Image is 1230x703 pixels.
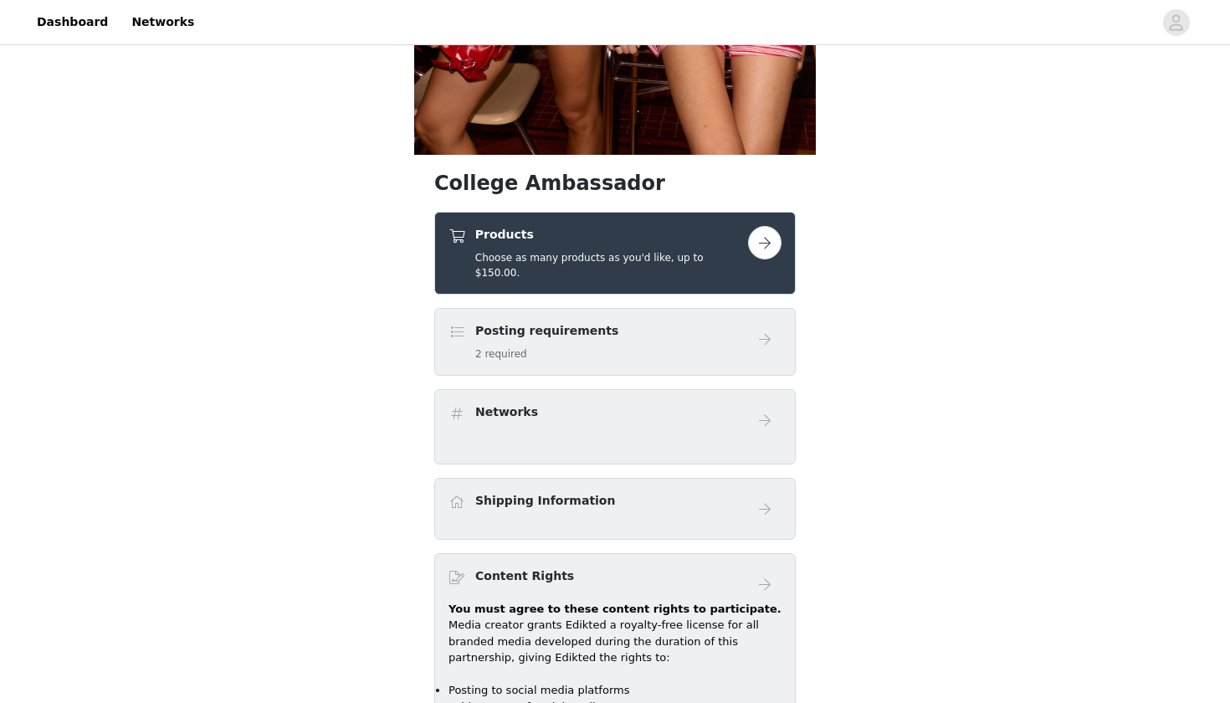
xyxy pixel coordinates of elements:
h4: Products [475,226,748,244]
h5: Choose as many products as you'd like, up to $150.00. [475,250,748,280]
h4: Content Rights [475,567,574,585]
h5: 2 required [475,346,618,362]
div: Shipping Information [434,478,796,540]
h4: Shipping Information [475,492,615,510]
strong: You must agree to these content rights to participate. [448,603,782,615]
div: Products [434,212,796,295]
div: Networks [434,389,796,464]
div: avatar [1168,9,1184,36]
li: Posting to social media platforms [448,682,782,699]
p: Media creator grants Edikted a royalty-free license for all branded media developed during the du... [448,617,782,666]
a: Networks [121,3,204,41]
h4: Networks [475,403,538,421]
h1: College Ambassador [434,168,796,198]
div: Posting requirements [434,308,796,376]
a: Dashboard [27,3,118,41]
h4: Posting requirements [475,322,618,340]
